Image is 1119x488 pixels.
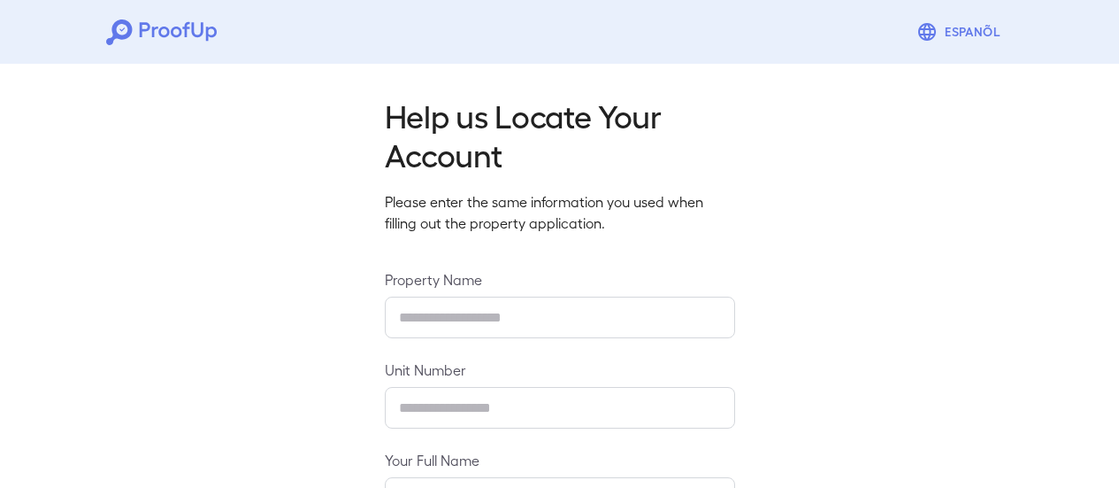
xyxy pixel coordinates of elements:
[385,360,735,380] label: Unit Number
[385,96,735,174] h2: Help us Locate Your Account
[909,14,1013,50] button: Espanõl
[385,191,735,234] p: Please enter the same information you used when filling out the property application.
[385,450,735,470] label: Your Full Name
[385,269,735,290] label: Property Name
